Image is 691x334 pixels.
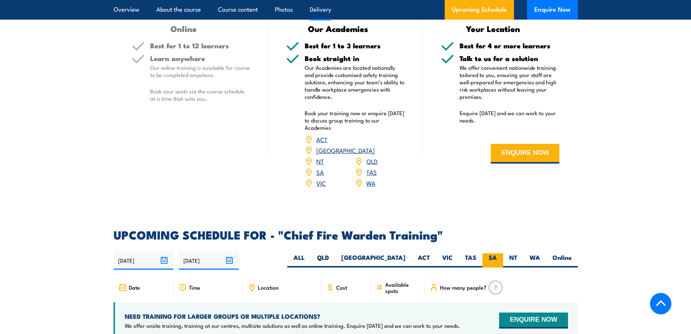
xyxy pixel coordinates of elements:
[440,284,486,290] span: How many people?
[459,253,482,267] label: TAS
[305,109,405,131] p: Book your training now or enquire [DATE] to discuss group training to our Academies
[546,253,578,267] label: Online
[129,284,140,290] span: Date
[311,253,335,267] label: QLD
[503,253,523,267] label: NT
[150,55,250,62] h5: Learn anywhere
[460,64,560,100] p: We offer convenient nationwide training tailored to you, ensuring your staff are well-prepared fo...
[125,322,460,329] p: We offer onsite training, training at our centres, multisite solutions as well as online training...
[189,284,200,290] span: Time
[305,55,405,62] h5: Book straight in
[179,251,239,270] input: To date
[305,42,405,49] h5: Best for 1 to 3 learners
[286,24,390,33] h3: Our Academies
[258,284,279,290] span: Location
[412,253,436,267] label: ACT
[441,24,545,33] h3: Your Location
[114,229,578,240] h2: UPCOMING SCHEDULE FOR - "Chief Fire Warden Training"
[366,178,375,187] a: WA
[336,284,347,290] span: Cost
[305,64,405,100] p: Our Academies are located nationally and provide customised safety training solutions, enhancing ...
[150,64,250,79] p: Our online training is available for course to be completed anywhere.
[460,109,560,124] p: Enquire [DATE] and we can work to your needs.
[150,88,250,102] p: Book your seats via the course schedule at a time that suits you.
[316,135,328,144] a: ACT
[316,168,324,176] a: SA
[316,157,324,165] a: NT
[366,157,378,165] a: QLD
[287,253,311,267] label: ALL
[114,251,173,270] input: From date
[385,281,420,294] span: Available spots
[499,313,568,329] button: ENQUIRE NOW
[523,253,546,267] label: WA
[366,168,377,176] a: TAS
[132,24,236,33] h3: Online
[335,253,412,267] label: [GEOGRAPHIC_DATA]
[482,253,503,267] label: SA
[491,144,559,164] button: ENQUIRE NOW
[436,253,459,267] label: VIC
[150,42,250,49] h5: Best for 1 to 12 learners
[460,42,560,49] h5: Best for 4 or more learners
[316,146,375,154] a: [GEOGRAPHIC_DATA]
[316,178,326,187] a: VIC
[460,55,560,62] h5: Talk to us for a solution
[125,312,460,320] h4: NEED TRAINING FOR LARGER GROUPS OR MULTIPLE LOCATIONS?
